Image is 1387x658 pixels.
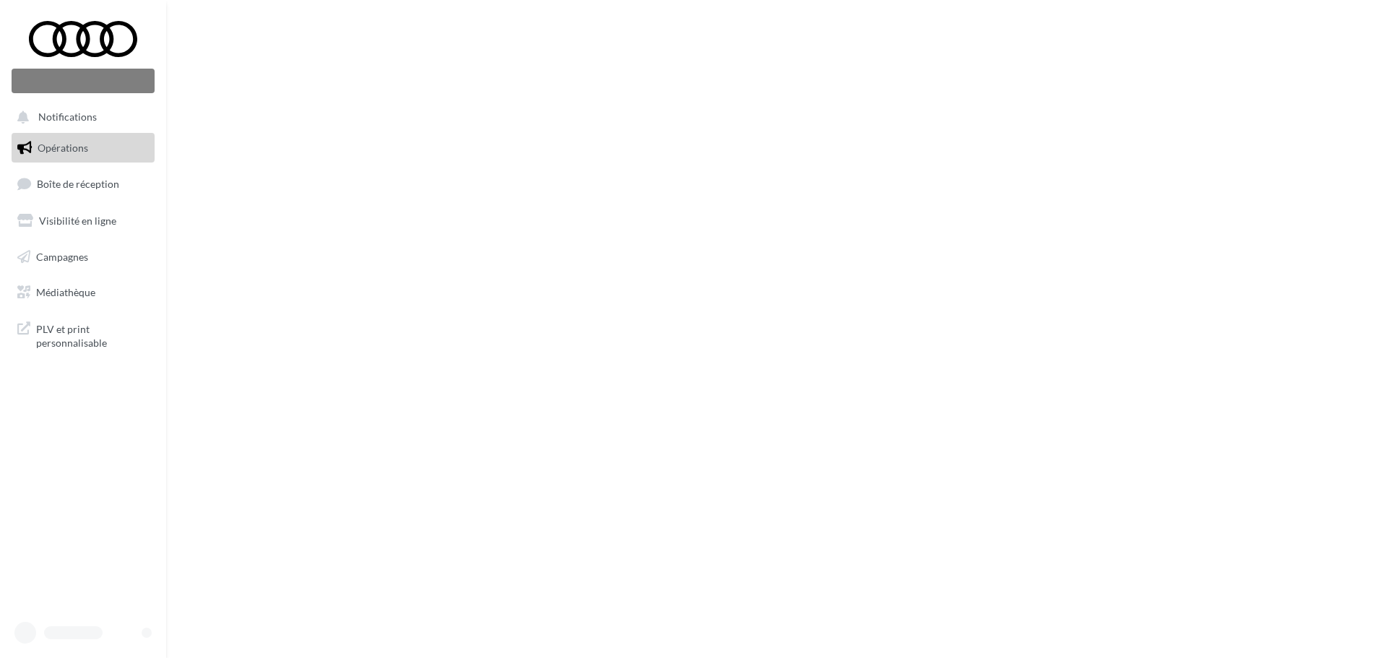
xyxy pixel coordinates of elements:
span: Notifications [38,111,97,124]
a: Médiathèque [9,277,157,308]
span: Campagnes [36,250,88,262]
a: Boîte de réception [9,168,157,199]
a: Visibilité en ligne [9,206,157,236]
a: Opérations [9,133,157,163]
a: PLV et print personnalisable [9,313,157,356]
span: Opérations [38,142,88,154]
span: Visibilité en ligne [39,215,116,227]
div: Nouvelle campagne [12,69,155,93]
span: Boîte de réception [37,178,119,190]
a: Campagnes [9,242,157,272]
span: PLV et print personnalisable [36,319,149,350]
span: Médiathèque [36,286,95,298]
